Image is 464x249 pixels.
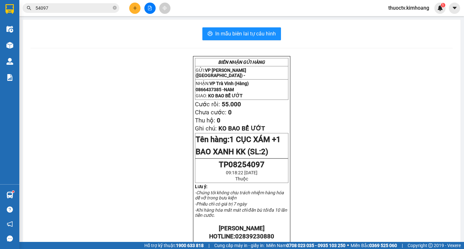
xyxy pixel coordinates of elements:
[196,93,243,98] span: GIAO:
[113,5,117,11] span: close-circle
[148,6,152,10] span: file-add
[442,3,444,7] span: 1
[195,109,227,116] span: Chưa cước:
[195,201,247,206] em: -Phiếu chỉ có giá trị 7 ngày
[196,81,288,86] p: NHẬN:
[226,170,257,175] span: 09:18:22 [DATE]
[196,68,246,78] span: VP [PERSON_NAME] ([GEOGRAPHIC_DATA]) -
[266,242,345,249] span: Miền Nam
[12,191,14,193] sup: 1
[7,206,13,213] span: question-circle
[7,221,13,227] span: notification
[6,26,13,33] img: warehouse-icon
[209,233,274,240] strong: HOTLINE:
[196,87,234,92] span: 0866437385 -
[6,42,13,49] img: warehouse-icon
[217,117,220,124] span: 0
[195,190,284,200] em: -Chúng tôi không chịu trách nhiệm hàng hóa dễ vỡ trong bưu kiện
[219,225,265,232] strong: [PERSON_NAME]
[402,242,403,249] span: |
[195,125,217,132] span: Ghi chú:
[208,242,209,249] span: |
[286,243,345,248] strong: 0708 023 035 - 0935 103 250
[452,5,458,11] span: caret-down
[369,243,397,248] strong: 0369 525 060
[6,192,13,198] img: warehouse-icon
[129,3,140,14] button: plus
[202,27,281,40] button: printerIn mẫu biên lai tự cấu hình
[351,242,397,249] span: Miền Bắc
[228,109,232,116] span: 0
[209,81,249,86] span: VP Trà Vinh (Hàng)
[113,6,117,10] span: close-circle
[195,184,208,189] strong: Lưu ý:
[195,117,215,124] span: Thu hộ:
[235,233,274,240] span: 02839230880
[133,6,137,10] span: plus
[224,87,234,92] span: NAM
[6,58,13,65] img: warehouse-icon
[208,93,243,98] span: KO BAO BỂ ƯỚT
[195,207,287,218] em: -Khi hàng hóa mất mát chỉ đền bù tối đa 10 lần tiền cước.
[383,4,434,12] span: thuoctv.kimhoang
[218,60,265,65] strong: BIÊN NHẬN GỬI HÀNG
[195,101,220,108] span: Cước rồi:
[144,3,156,14] button: file-add
[144,242,204,249] span: Hỗ trợ kỹ thuật:
[449,3,460,14] button: caret-down
[261,147,268,156] span: 2)
[6,74,13,81] img: solution-icon
[214,242,265,249] span: Cung cấp máy in - giấy in:
[35,5,111,12] input: Tìm tên, số ĐT hoặc mã đơn
[441,3,445,7] sup: 1
[235,176,248,181] span: Thuộc
[196,135,281,156] span: Tên hàng:
[219,160,265,169] span: TP08254097
[162,6,167,10] span: aim
[196,135,281,156] span: 1 CỤC XÁM +1 BAO XANH KK (SL:
[7,235,13,242] span: message
[437,5,443,11] img: icon-new-feature
[215,30,276,38] span: In mẫu biên lai tự cấu hình
[428,243,433,248] span: copyright
[196,68,288,78] p: GỬI:
[27,6,31,10] span: search
[159,3,170,14] button: aim
[208,31,213,37] span: printer
[5,4,14,14] img: logo-vxr
[176,243,204,248] strong: 1900 633 818
[347,244,349,247] span: ⚪️
[218,125,265,132] span: KO BAO BỂ ƯỚT
[222,101,241,108] span: 55.000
